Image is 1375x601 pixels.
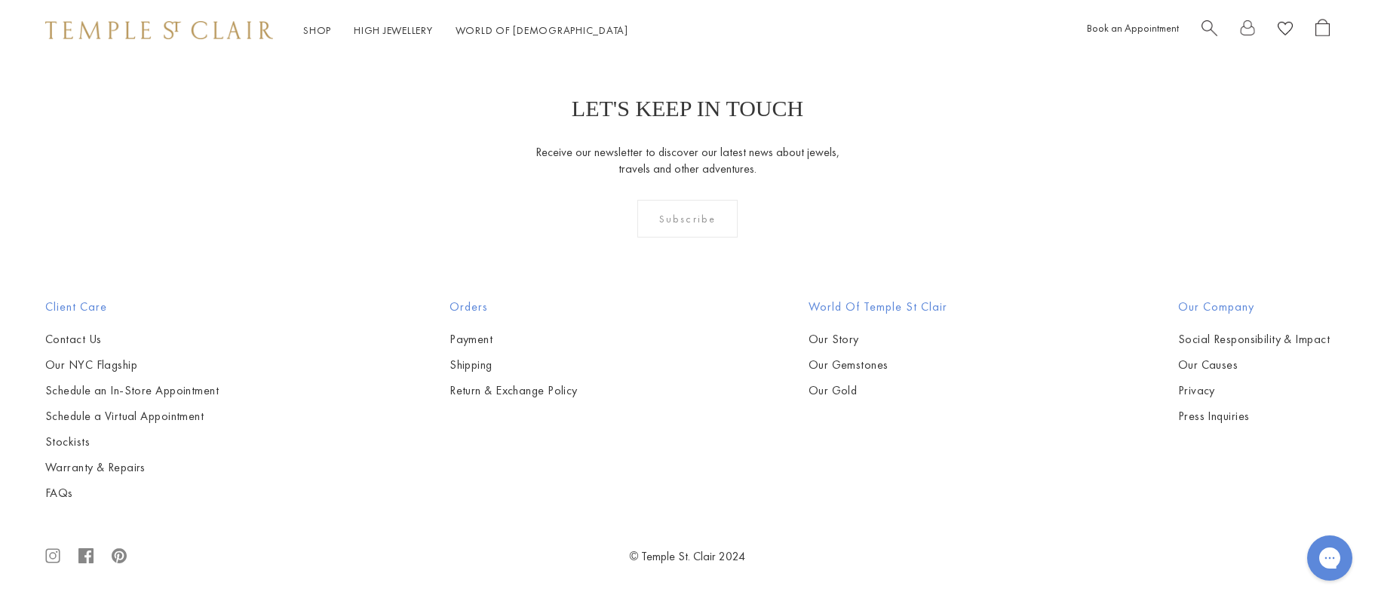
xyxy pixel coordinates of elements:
[1178,382,1330,399] a: Privacy
[535,144,840,177] p: Receive our newsletter to discover our latest news about jewels, travels and other adventures.
[809,357,947,373] a: Our Gemstones
[572,96,803,121] p: LET'S KEEP IN TOUCH
[1202,19,1217,42] a: Search
[1178,357,1330,373] a: Our Causes
[45,459,219,476] a: Warranty & Repairs
[809,331,947,348] a: Our Story
[45,298,219,316] h2: Client Care
[1178,408,1330,425] a: Press Inquiries
[1178,331,1330,348] a: Social Responsibility & Impact
[45,357,219,373] a: Our NYC Flagship
[450,331,578,348] a: Payment
[45,382,219,399] a: Schedule an In-Store Appointment
[630,548,746,564] a: © Temple St. Clair 2024
[1087,21,1179,35] a: Book an Appointment
[450,298,578,316] h2: Orders
[1300,530,1360,586] iframe: Gorgias live chat messenger
[354,23,433,37] a: High JewelleryHigh Jewellery
[637,200,738,238] div: Subscribe
[1278,19,1293,42] a: View Wishlist
[303,23,331,37] a: ShopShop
[45,21,273,39] img: Temple St. Clair
[1315,19,1330,42] a: Open Shopping Bag
[45,408,219,425] a: Schedule a Virtual Appointment
[450,357,578,373] a: Shipping
[1178,298,1330,316] h2: Our Company
[456,23,628,37] a: World of [DEMOGRAPHIC_DATA]World of [DEMOGRAPHIC_DATA]
[809,382,947,399] a: Our Gold
[45,434,219,450] a: Stockists
[45,331,219,348] a: Contact Us
[450,382,578,399] a: Return & Exchange Policy
[303,21,628,40] nav: Main navigation
[809,298,947,316] h2: World of Temple St Clair
[45,485,219,501] a: FAQs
